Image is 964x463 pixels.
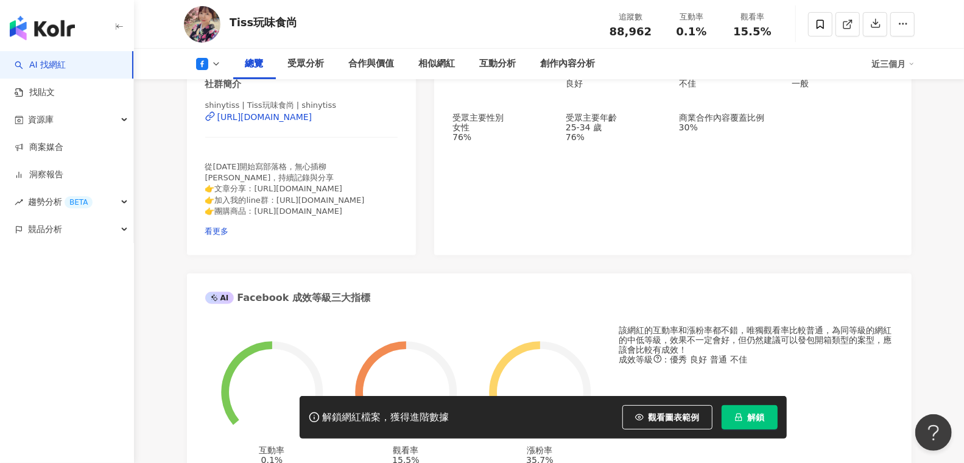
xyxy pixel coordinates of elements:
[669,11,715,23] div: 互動率
[566,113,667,122] div: 受眾主要年齡
[205,78,242,91] div: 社群簡介
[566,122,667,132] div: 25-34 歲
[15,198,23,207] span: rise
[872,54,915,74] div: 近三個月
[608,11,654,23] div: 追蹤數
[259,445,285,455] div: 互動率
[722,405,778,429] button: 解鎖
[541,57,596,71] div: 創作內容分析
[28,106,54,133] span: 資源庫
[677,26,707,38] span: 0.1%
[205,162,365,216] span: 從[DATE]開始寫部落格，無心插柳[PERSON_NAME]，持續記錄與分享 👉文章分享：[URL][DOMAIN_NAME] 👉加入我的line群：[URL][DOMAIN_NAME] 👉團...
[452,113,554,122] div: 受眾主要性別
[205,292,234,304] div: AI
[679,122,780,132] div: 30%
[711,355,728,364] span: 普通
[670,355,688,364] span: 優秀
[610,25,652,38] span: 88,962
[15,169,63,181] a: 洞察報告
[230,15,298,30] div: Tiss玩味食尚
[205,101,337,110] span: shinytiss | Tiss玩味食尚 | shinytiss
[748,412,765,422] span: 解鎖
[731,355,748,364] span: 不佳
[349,57,395,71] div: 合作與價值
[28,188,93,216] span: 趨勢分析
[419,57,456,71] div: 相似網紅
[679,79,780,88] div: 不佳
[393,445,419,455] div: 觀看率
[649,412,700,422] span: 觀看圖表範例
[205,291,371,305] div: Facebook 成效等級三大指標
[217,112,312,122] div: [URL][DOMAIN_NAME]
[288,57,325,71] div: 受眾分析
[15,87,55,99] a: 找貼文
[730,11,776,23] div: 觀看率
[28,216,62,243] span: 競品分析
[566,132,667,142] div: 76%
[480,57,516,71] div: 互動分析
[619,355,893,364] div: 成效等級 ：
[15,59,66,71] a: searchAI 找網紅
[205,111,398,122] a: [URL][DOMAIN_NAME]
[205,227,229,236] span: 看更多
[184,6,220,43] img: KOL Avatar
[323,411,449,424] div: 解鎖網紅檔案，獲得進階數據
[452,122,554,132] div: 女性
[733,26,771,38] span: 15.5%
[792,79,893,88] div: 一般
[10,16,75,40] img: logo
[566,79,667,88] div: 良好
[679,113,780,122] div: 商業合作內容覆蓋比例
[734,413,743,422] span: lock
[619,325,893,355] div: 該網紅的互動率和漲粉率都不錯，唯獨觀看率比較普通，為同等級的網紅的中低等級，效果不一定會好，但仍然建議可以發包開箱類型的案型，應該會比較有成效！
[452,132,554,142] div: 76%
[245,57,264,71] div: 總覽
[15,141,63,154] a: 商案媒合
[622,405,712,429] button: 觀看圖表範例
[527,445,553,455] div: 漲粉率
[65,196,93,208] div: BETA
[691,355,708,364] span: 良好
